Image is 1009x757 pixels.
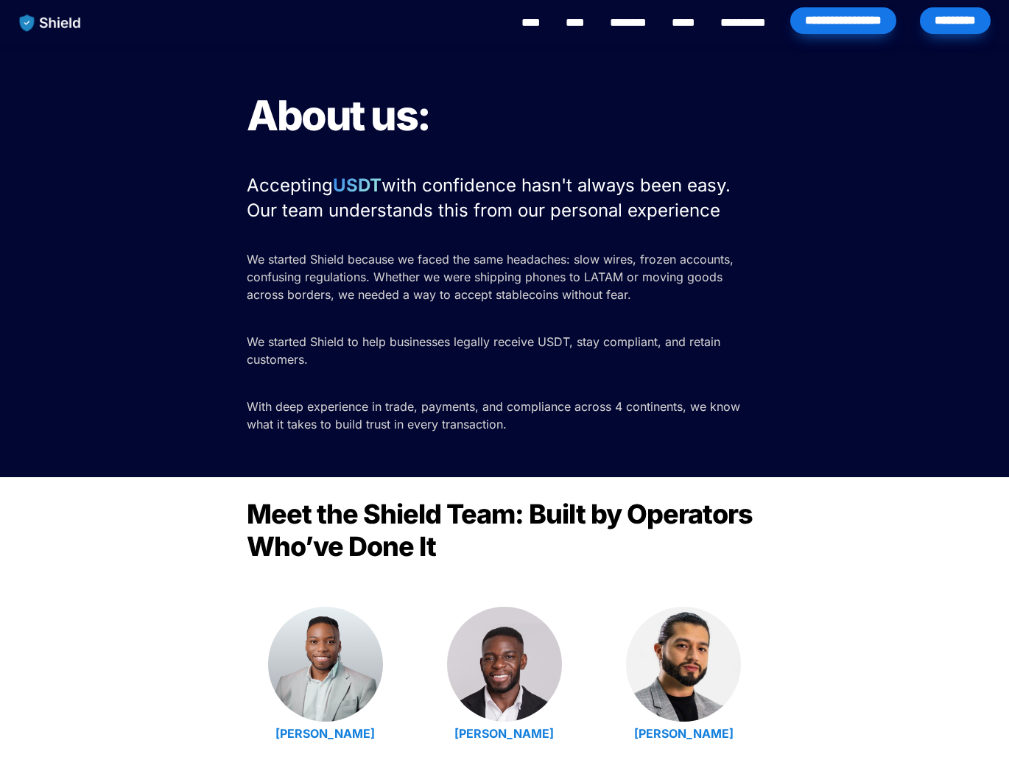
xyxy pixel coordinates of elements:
[275,726,375,741] a: [PERSON_NAME]
[247,252,737,302] span: We started Shield because we faced the same headaches: slow wires, frozen accounts, confusing reg...
[634,726,734,741] a: [PERSON_NAME]
[247,334,724,367] span: We started Shield to help businesses legally receive USDT, stay compliant, and retain customers.
[247,175,333,196] span: Accepting
[454,726,554,741] a: [PERSON_NAME]
[333,175,382,196] strong: USDT
[247,91,430,141] span: About us:
[13,7,88,38] img: website logo
[247,498,758,563] span: Meet the Shield Team: Built by Operators Who’ve Done It
[247,399,744,432] span: With deep experience in trade, payments, and compliance across 4 continents, we know what it take...
[247,175,736,221] span: with confidence hasn't always been easy. Our team understands this from our personal experience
